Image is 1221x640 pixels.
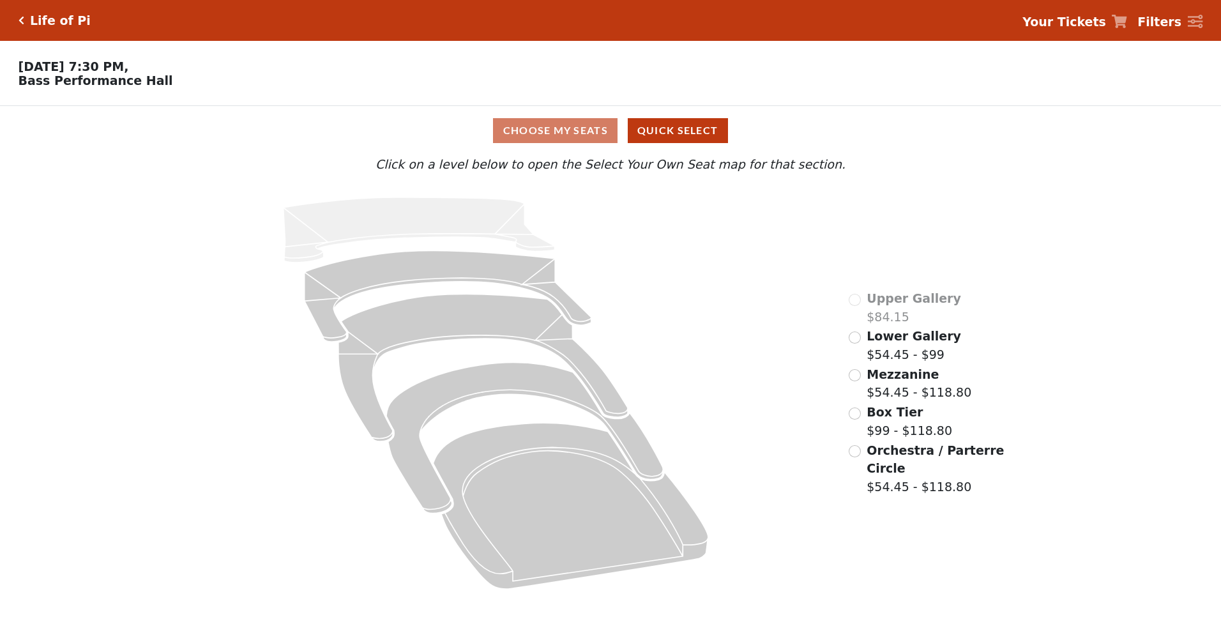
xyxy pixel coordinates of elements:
span: Upper Gallery [867,291,961,305]
a: Your Tickets [1022,13,1127,31]
a: Click here to go back to filters [19,16,24,25]
p: Click on a level below to open the Select Your Own Seat map for that section. [162,155,1059,174]
label: $54.45 - $99 [867,327,961,363]
strong: Filters [1137,15,1181,29]
span: Box Tier [867,405,923,419]
a: Filters [1137,13,1202,31]
path: Lower Gallery - Seats Available: 129 [305,251,591,342]
label: $54.45 - $118.80 [867,365,971,402]
h5: Life of Pi [30,13,91,28]
label: $54.45 - $118.80 [867,441,1006,496]
strong: Your Tickets [1022,15,1106,29]
path: Upper Gallery - Seats Available: 0 [284,197,555,263]
path: Orchestra / Parterre Circle - Seats Available: 38 [434,423,709,590]
button: Quick Select [628,118,728,143]
label: $84.15 [867,289,961,326]
span: Lower Gallery [867,329,961,343]
span: Orchestra / Parterre Circle [867,443,1004,476]
label: $99 - $118.80 [867,403,952,439]
span: Mezzanine [867,367,939,381]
